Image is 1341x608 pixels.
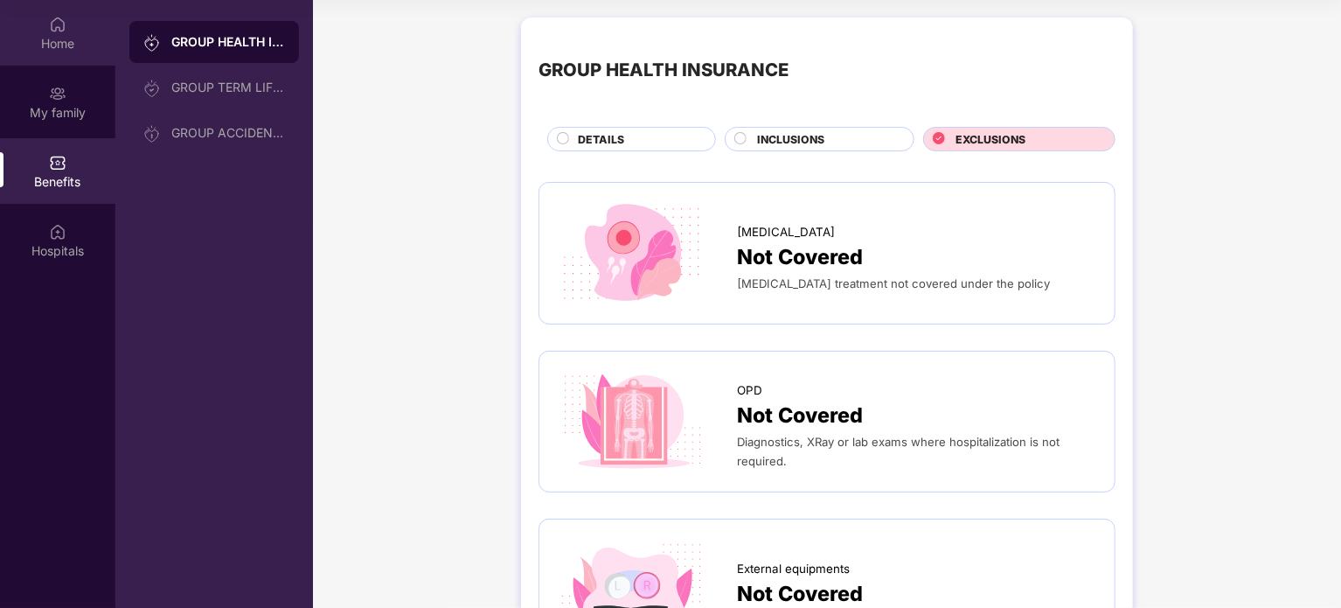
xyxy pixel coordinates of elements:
[143,125,161,143] img: svg+xml;base64,PHN2ZyB3aWR0aD0iMjAiIGhlaWdodD0iMjAiIHZpZXdCb3g9IjAgMCAyMCAyMCIgZmlsbD0ibm9uZSIgeG...
[143,34,161,52] img: svg+xml;base64,PHN2ZyB3aWR0aD0iMjAiIGhlaWdodD0iMjAiIHZpZXdCb3g9IjAgMCAyMCAyMCIgZmlsbD0ibm9uZSIgeG...
[557,369,708,474] img: icon
[955,131,1025,148] span: EXCLUSIONS
[171,126,285,140] div: GROUP ACCIDENTAL INSURANCE
[49,16,66,33] img: svg+xml;base64,PHN2ZyBpZD0iSG9tZSIgeG1sbnM9Imh0dHA6Ly93d3cudzMub3JnLzIwMDAvc3ZnIiB3aWR0aD0iMjAiIG...
[737,223,835,241] span: [MEDICAL_DATA]
[737,276,1050,290] span: [MEDICAL_DATA] treatment not covered under the policy
[49,223,66,241] img: svg+xml;base64,PHN2ZyBpZD0iSG9zcGl0YWxzIiB4bWxucz0iaHR0cDovL3d3dy53My5vcmcvMjAwMC9zdmciIHdpZHRoPS...
[737,400,863,432] span: Not Covered
[737,241,863,274] span: Not Covered
[737,435,1060,468] span: Diagnostics, XRay or lab exams where hospitalization is not required.
[171,80,285,94] div: GROUP TERM LIFE INSURANCE
[171,33,285,51] div: GROUP HEALTH INSURANCE
[737,560,850,578] span: External equipments
[557,200,708,305] img: icon
[49,85,66,102] img: svg+xml;base64,PHN2ZyB3aWR0aD0iMjAiIGhlaWdodD0iMjAiIHZpZXdCb3g9IjAgMCAyMCAyMCIgZmlsbD0ibm9uZSIgeG...
[757,131,824,148] span: INCLUSIONS
[49,154,66,171] img: svg+xml;base64,PHN2ZyBpZD0iQmVuZWZpdHMiIHhtbG5zPSJodHRwOi8vd3d3LnczLm9yZy8yMDAwL3N2ZyIgd2lkdGg9Ij...
[578,131,624,148] span: DETAILS
[737,381,762,400] span: OPD
[143,80,161,97] img: svg+xml;base64,PHN2ZyB3aWR0aD0iMjAiIGhlaWdodD0iMjAiIHZpZXdCb3g9IjAgMCAyMCAyMCIgZmlsbD0ibm9uZSIgeG...
[538,56,789,84] div: GROUP HEALTH INSURANCE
